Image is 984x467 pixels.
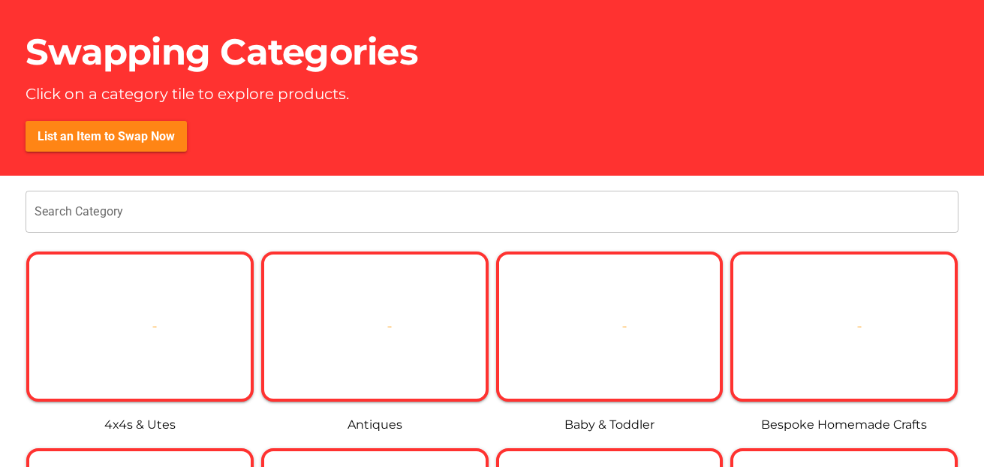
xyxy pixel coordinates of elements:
a: Baby & Toddler [564,417,654,432]
button: List an Item to Swap Now [26,121,187,152]
input: Search Category [35,191,949,233]
span: List an Item to Swap Now [38,129,175,143]
a: Bespoke Homemade Crafts [761,417,927,432]
p: Click on a category tile to explore products. [26,85,349,103]
a: 4x4s & Utes [104,417,176,432]
h1: Swapping Categories [26,30,476,74]
a: Antiques [348,417,402,432]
